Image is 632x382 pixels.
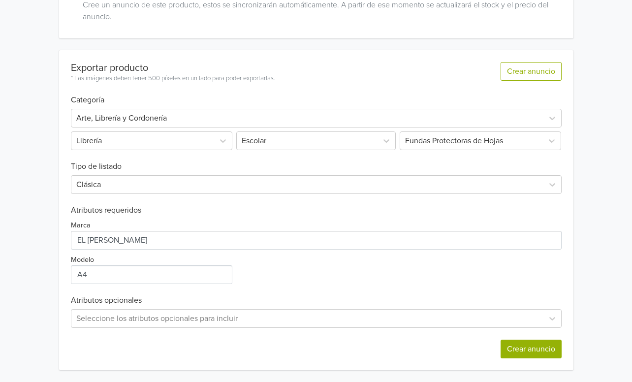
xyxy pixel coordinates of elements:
h6: Atributos requeridos [71,206,562,215]
h6: Categoría [71,84,562,105]
div: Exportar producto [71,62,275,74]
label: Marca [71,220,91,231]
div: * Las imágenes deben tener 500 píxeles en un lado para poder exportarlas. [71,74,275,84]
button: Crear anuncio [501,340,562,358]
label: Modelo [71,255,94,265]
h6: Atributos opcionales [71,296,562,305]
button: Crear anuncio [501,62,562,81]
h6: Tipo de listado [71,150,562,171]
